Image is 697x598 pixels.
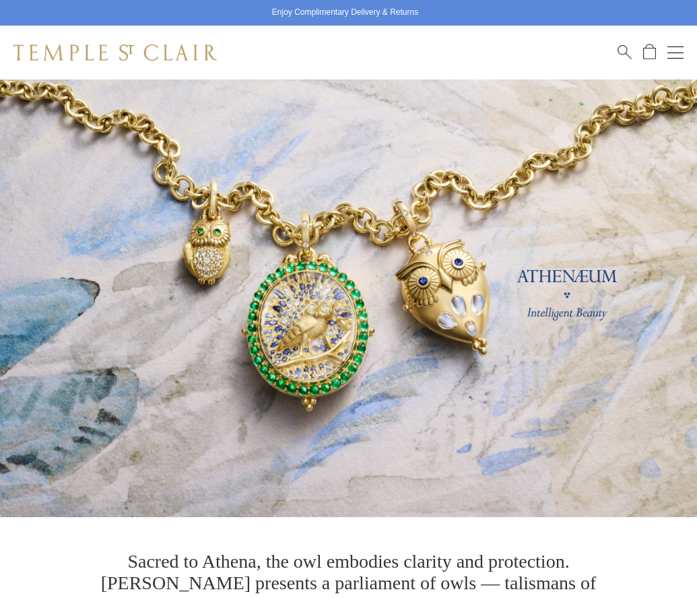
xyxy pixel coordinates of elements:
img: Temple St. Clair [13,44,217,61]
button: Open navigation [667,44,684,61]
p: Enjoy Complimentary Delivery & Returns [272,6,418,20]
a: Search [618,44,632,61]
a: Open Shopping Bag [643,44,656,61]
